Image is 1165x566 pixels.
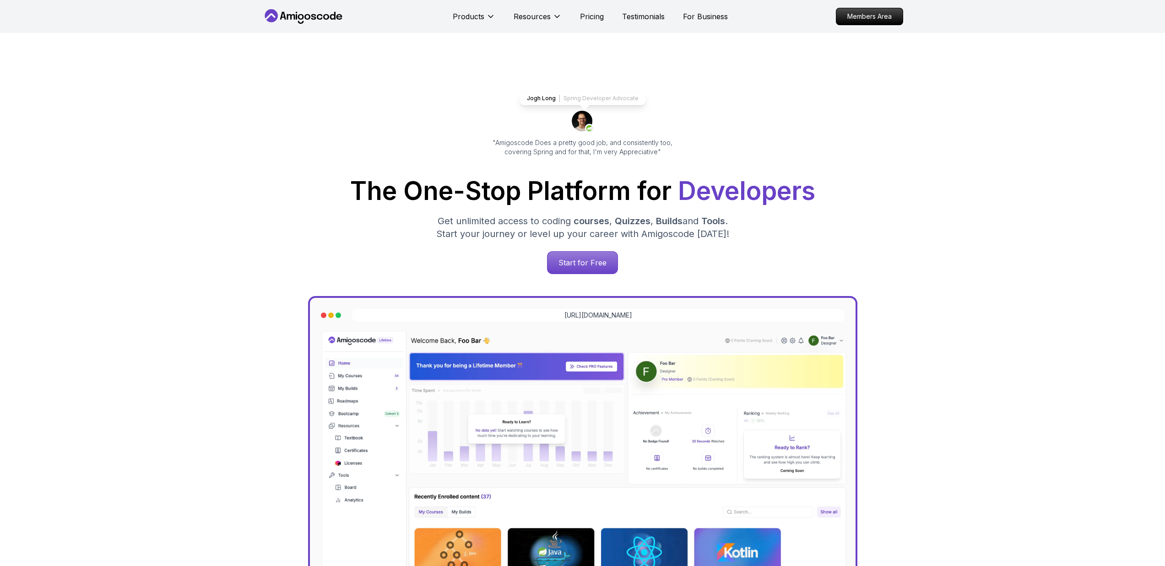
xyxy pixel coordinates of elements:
p: Get unlimited access to coding , , and . Start your journey or level up your career with Amigosco... [429,215,737,240]
p: Start for Free [547,252,618,274]
span: Quizzes [615,216,650,226]
a: For Business [683,11,728,22]
span: Builds [656,216,683,226]
a: Start for Free [547,251,618,274]
span: courses [574,216,609,226]
img: josh long [572,111,594,133]
p: Products [453,11,484,22]
span: Developers [678,176,815,206]
h1: The One-Stop Platform for [270,178,896,204]
a: Pricing [580,11,604,22]
span: Tools [701,216,725,226]
p: "Amigoscode Does a pretty good job, and consistently too, covering Spring and for that, I'm very ... [480,138,685,156]
p: Jogh Long [527,95,556,102]
button: Resources [514,11,562,29]
p: Resources [514,11,551,22]
button: Products [453,11,495,29]
p: Spring Developer Advocate [564,95,639,102]
a: Testimonials [622,11,665,22]
a: [URL][DOMAIN_NAME] [564,311,632,320]
a: Members Area [836,8,903,25]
